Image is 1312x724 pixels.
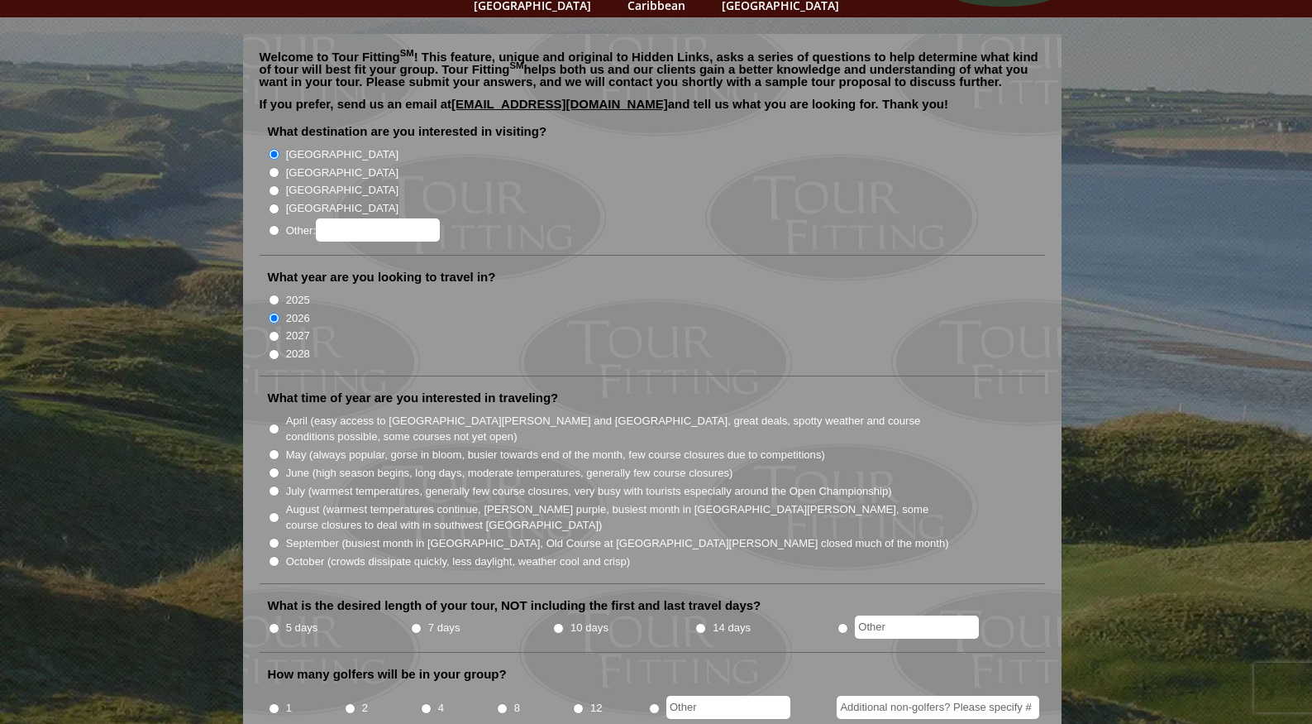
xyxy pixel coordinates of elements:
label: [GEOGRAPHIC_DATA] [286,165,398,181]
p: If you prefer, send us an email at and tell us what you are looking for. Thank you! [260,98,1045,122]
label: 2 [362,700,368,717]
label: 2025 [286,292,310,309]
a: [EMAIL_ADDRESS][DOMAIN_NAME] [451,97,668,111]
label: 4 [438,700,444,717]
label: 14 days [713,620,751,636]
label: June (high season begins, long days, moderate temperatures, generally few course closures) [286,465,733,482]
label: April (easy access to [GEOGRAPHIC_DATA][PERSON_NAME] and [GEOGRAPHIC_DATA], great deals, spotty w... [286,413,951,445]
label: What destination are you interested in visiting? [268,123,547,140]
label: 8 [514,700,520,717]
label: 7 days [428,620,460,636]
sup: SM [510,60,524,70]
label: [GEOGRAPHIC_DATA] [286,146,398,163]
label: July (warmest temperatures, generally few course closures, very busy with tourists especially aro... [286,483,892,500]
label: What is the desired length of your tour, NOT including the first and last travel days? [268,597,761,614]
label: 1 [286,700,292,717]
label: 10 days [570,620,608,636]
label: What year are you looking to travel in? [268,269,496,285]
input: Other: [316,218,440,242]
label: [GEOGRAPHIC_DATA] [286,182,398,199]
label: September (busiest month in [GEOGRAPHIC_DATA], Old Course at [GEOGRAPHIC_DATA][PERSON_NAME] close... [286,535,949,552]
label: 2028 [286,346,310,362]
label: Other: [286,218,440,242]
input: Additional non-golfers? Please specify # [837,696,1039,719]
label: [GEOGRAPHIC_DATA] [286,200,398,217]
label: How many golfers will be in your group? [268,666,507,683]
label: 12 [590,700,603,717]
label: 2027 [286,328,310,344]
label: 5 days [286,620,318,636]
label: August (warmest temperatures continue, [PERSON_NAME] purple, busiest month in [GEOGRAPHIC_DATA][P... [286,501,951,534]
label: What time of year are you interested in traveling? [268,390,559,406]
label: 2026 [286,310,310,327]
input: Other [666,696,790,719]
p: Welcome to Tour Fitting ! This feature, unique and original to Hidden Links, asks a series of que... [260,50,1045,88]
label: May (always popular, gorse in bloom, busier towards end of the month, few course closures due to ... [286,447,825,463]
sup: SM [400,48,414,58]
label: October (crowds dissipate quickly, less daylight, weather cool and crisp) [286,554,631,570]
input: Other [855,616,979,639]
